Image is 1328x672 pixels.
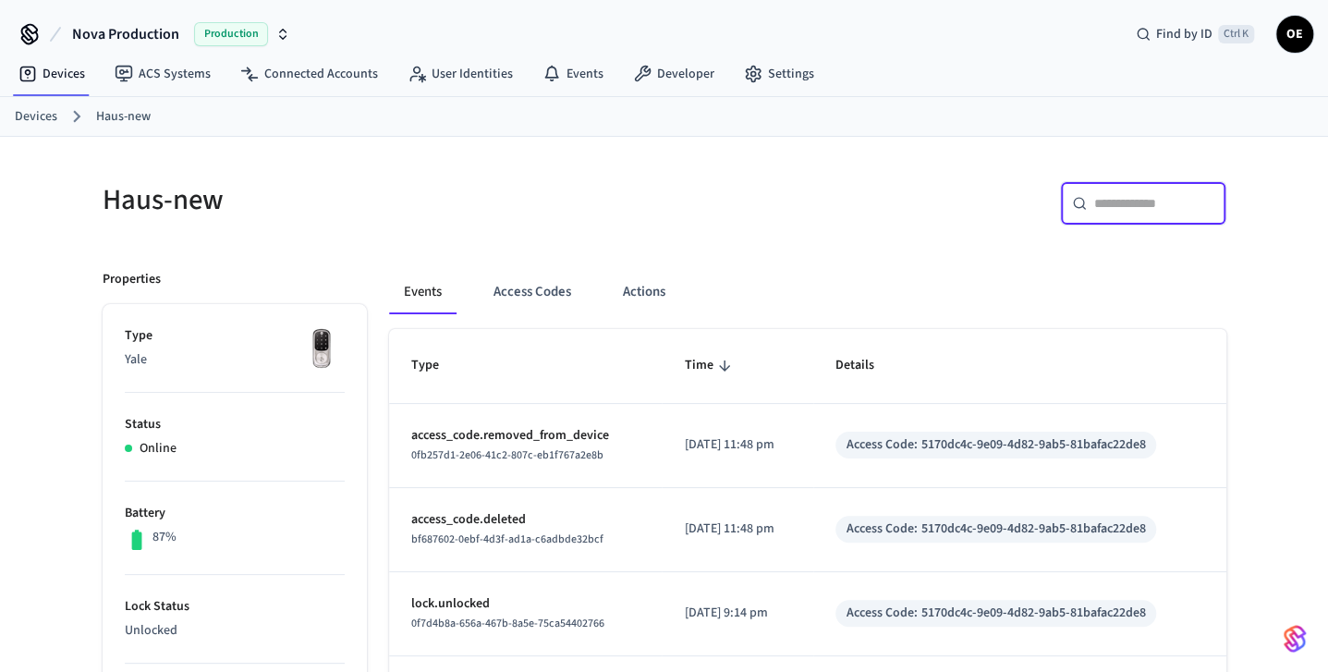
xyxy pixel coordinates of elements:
span: Ctrl K [1218,25,1254,43]
p: access_code.deleted [411,510,640,530]
a: Connected Accounts [225,57,393,91]
span: Find by ID [1156,25,1212,43]
a: User Identities [393,57,528,91]
p: access_code.removed_from_device [411,426,640,446]
span: Production [194,22,268,46]
p: Online [140,439,177,458]
span: Details [835,351,898,380]
a: Haus-new [96,107,151,127]
p: Type [125,326,345,346]
span: 0f7d4b8a-656a-467b-8a5e-75ca54402766 [411,616,604,631]
p: Status [125,415,345,434]
img: SeamLogoGradient.69752ec5.svg [1284,624,1306,654]
button: OE [1276,16,1313,53]
p: 87% [152,528,177,547]
a: Settings [729,57,829,91]
button: Access Codes [479,270,586,314]
div: Find by IDCtrl K [1121,18,1269,51]
a: Events [528,57,618,91]
div: Access Code: 5170dc4c-9e09-4d82-9ab5-81bafac22de8 [847,519,1145,539]
span: Nova Production [72,23,179,45]
span: 0fb257d1-2e06-41c2-807c-eb1f767a2e8b [411,447,603,463]
span: bf687602-0ebf-4d3f-ad1a-c6adbde32bcf [411,531,603,547]
button: Actions [608,270,680,314]
a: ACS Systems [100,57,225,91]
div: Access Code: 5170dc4c-9e09-4d82-9ab5-81bafac22de8 [847,604,1145,623]
a: Devices [4,57,100,91]
a: Developer [618,57,729,91]
p: [DATE] 11:48 pm [684,519,791,539]
p: Properties [103,270,161,289]
span: OE [1278,18,1311,51]
button: Events [389,270,457,314]
p: Unlocked [125,621,345,641]
span: Time [684,351,737,380]
p: Battery [125,504,345,523]
p: Yale [125,350,345,370]
p: lock.unlocked [411,594,640,614]
div: ant example [389,270,1226,314]
p: [DATE] 9:14 pm [684,604,791,623]
span: Type [411,351,463,380]
div: Access Code: 5170dc4c-9e09-4d82-9ab5-81bafac22de8 [847,435,1145,455]
p: Lock Status [125,597,345,617]
p: [DATE] 11:48 pm [684,435,791,455]
img: Yale Assure Touchscreen Wifi Smart Lock, Satin Nickel, Front [298,326,345,373]
a: Devices [15,107,57,127]
h5: Haus-new [103,181,653,219]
